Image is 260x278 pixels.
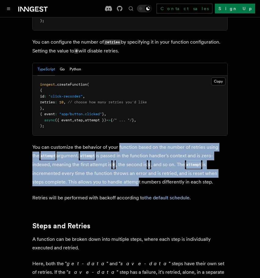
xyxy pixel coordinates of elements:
[215,4,255,13] a: Sign Up
[55,118,72,122] span: ({ event
[40,94,44,98] span: id
[74,48,78,54] code: 0
[40,82,55,87] span: inngest
[104,112,106,116] span: ,
[70,63,81,76] button: Python
[102,112,104,116] span: }
[83,118,85,122] span: ,
[134,118,136,122] span: ,
[79,153,96,159] code: attempt
[68,100,147,104] span: // choose how many retries you'd like
[59,100,63,104] span: 10
[59,112,102,116] span: "app/button.clicked"
[40,112,55,116] span: { event
[104,40,121,45] code: retries
[49,94,83,98] span: "click-recorder"
[185,162,202,167] code: attempt
[38,63,55,76] button: TypeScript
[40,88,42,92] span: {
[67,261,107,266] em: get-data
[32,235,228,252] p: A function can be broken down into multiple steps, where each step is individually executed and r...
[147,162,151,167] code: 1
[42,106,44,110] span: ,
[55,82,87,87] span: .createFunction
[60,63,65,76] button: Go
[44,94,46,98] span: :
[157,4,212,13] a: Contact sales
[55,112,57,116] span: :
[68,269,117,275] em: save-data
[144,195,190,201] a: the default schedule
[211,77,226,85] button: Copy
[106,118,110,122] span: =>
[72,118,74,122] span: ,
[111,162,116,167] code: 0
[74,118,83,122] span: step
[32,143,228,186] p: You can customize the behavior of your function based on the number of retries using the argument...
[87,82,89,87] span: (
[121,261,169,266] em: save-data
[40,100,55,104] span: retries
[137,5,152,12] button: Toggle dark mode
[63,100,66,104] span: ,
[127,5,135,12] button: Find something...
[32,222,90,230] a: Steps and Retries
[44,118,55,122] span: async
[32,38,228,55] p: You can configure the number of by specifying it in your function configuration. Setting the valu...
[32,194,228,202] p: Retries will be performed with backoff according to .
[40,124,44,128] span: );
[39,153,56,159] code: attempt
[83,94,85,98] span: ,
[40,19,44,23] span: );
[85,118,106,122] span: attempt })
[132,118,134,122] span: }
[40,106,42,110] span: }
[110,118,113,122] span: {
[5,5,12,12] button: Toggle navigation
[55,100,57,104] span: :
